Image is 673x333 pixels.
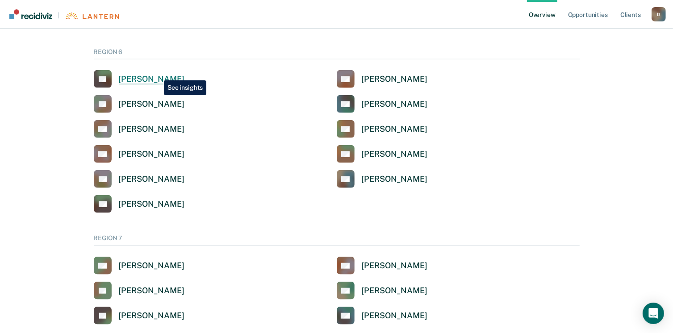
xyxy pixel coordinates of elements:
[119,199,184,209] div: [PERSON_NAME]
[119,74,184,84] div: [PERSON_NAME]
[9,9,52,19] img: Recidiviz
[119,311,184,321] div: [PERSON_NAME]
[362,74,427,84] div: [PERSON_NAME]
[119,261,184,271] div: [PERSON_NAME]
[337,145,427,163] a: [PERSON_NAME]
[337,307,427,325] a: [PERSON_NAME]
[94,170,184,188] a: [PERSON_NAME]
[337,257,427,275] a: [PERSON_NAME]
[119,286,184,296] div: [PERSON_NAME]
[94,234,580,246] div: REGION 7
[94,145,184,163] a: [PERSON_NAME]
[94,257,184,275] a: [PERSON_NAME]
[362,124,427,134] div: [PERSON_NAME]
[119,99,184,109] div: [PERSON_NAME]
[94,70,184,88] a: [PERSON_NAME]
[652,7,666,21] div: D
[337,282,427,300] a: [PERSON_NAME]
[119,174,184,184] div: [PERSON_NAME]
[362,286,427,296] div: [PERSON_NAME]
[94,120,184,138] a: [PERSON_NAME]
[643,303,664,324] div: Open Intercom Messenger
[652,7,666,21] button: Profile dropdown button
[65,12,119,19] img: Lantern
[362,174,427,184] div: [PERSON_NAME]
[337,170,427,188] a: [PERSON_NAME]
[94,307,184,325] a: [PERSON_NAME]
[119,149,184,159] div: [PERSON_NAME]
[337,120,427,138] a: [PERSON_NAME]
[337,95,427,113] a: [PERSON_NAME]
[94,195,184,213] a: [PERSON_NAME]
[362,261,427,271] div: [PERSON_NAME]
[119,124,184,134] div: [PERSON_NAME]
[337,70,427,88] a: [PERSON_NAME]
[362,149,427,159] div: [PERSON_NAME]
[94,282,184,300] a: [PERSON_NAME]
[52,12,65,19] span: |
[362,311,427,321] div: [PERSON_NAME]
[94,48,580,60] div: REGION 6
[94,95,184,113] a: [PERSON_NAME]
[362,99,427,109] div: [PERSON_NAME]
